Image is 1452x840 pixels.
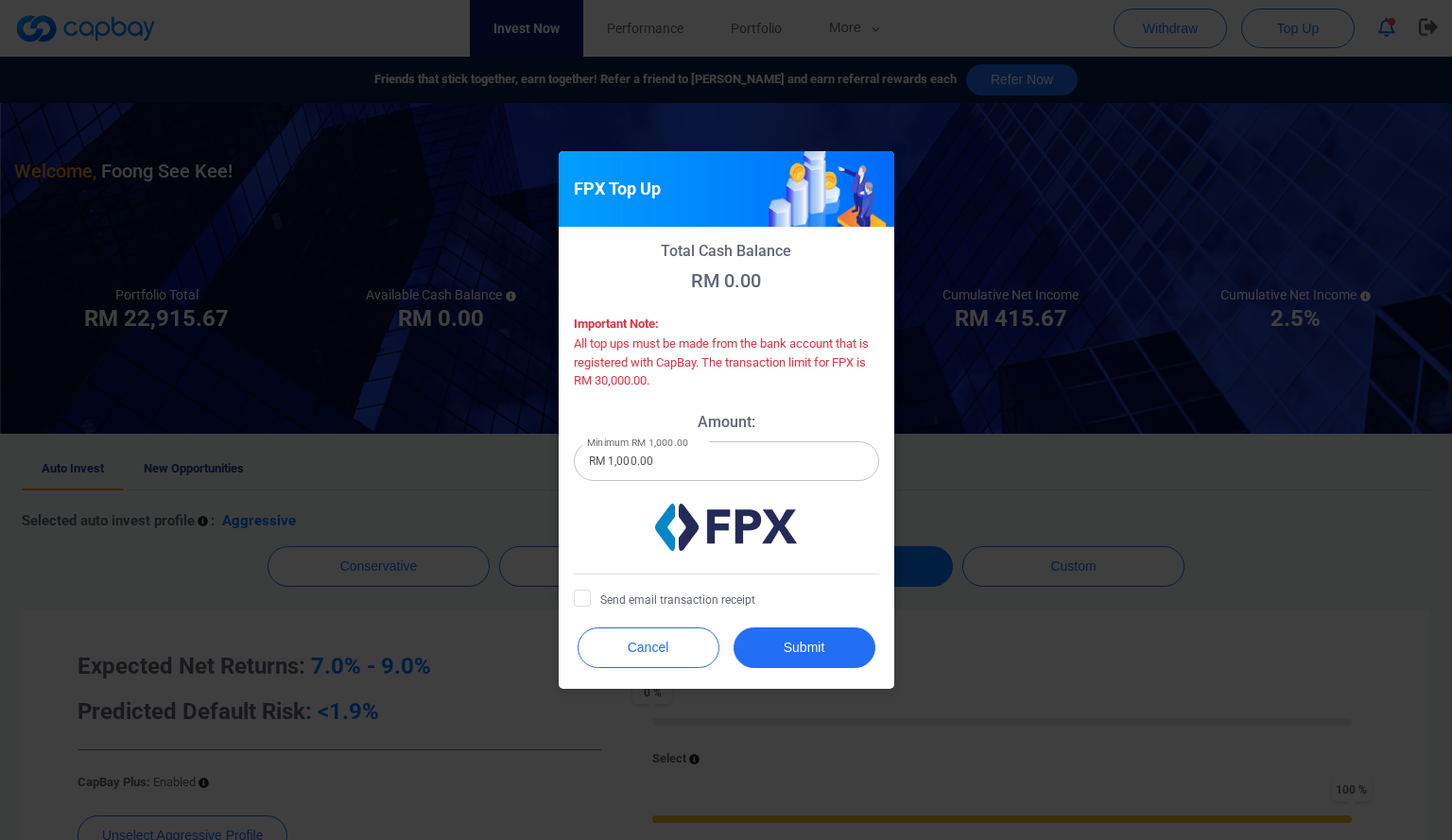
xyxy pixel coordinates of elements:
p: Amount: [574,413,879,431]
img: fpxLogo [655,504,797,551]
h5: FPX Top Up [574,178,661,200]
button: Cancel [578,627,719,668]
button: Submit [734,627,875,668]
span: RM 30,000.00 [574,373,647,387]
label: Minimum RM 1,000.00 [587,436,688,450]
span: Send email transaction receipt [574,590,755,609]
p: All top ups must be made from the bank account that is registered with CapBay. The transaction li... [574,334,879,390]
strong: Important Note: [574,317,659,331]
p: Total Cash Balance [574,242,879,260]
p: RM 0.00 [574,269,879,292]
